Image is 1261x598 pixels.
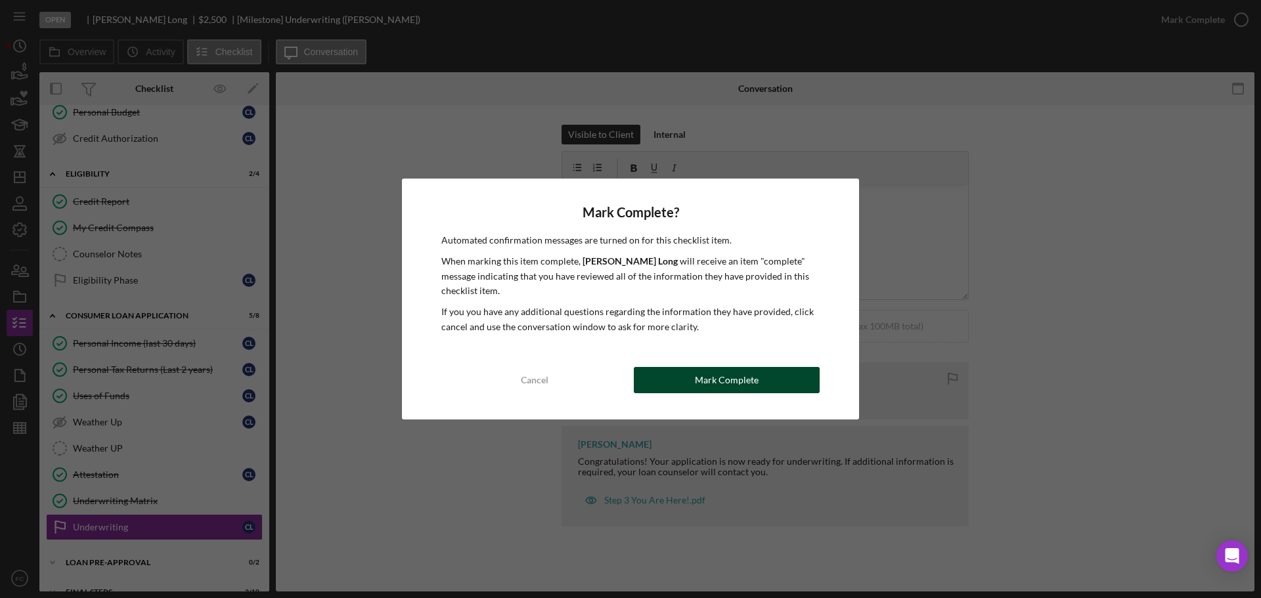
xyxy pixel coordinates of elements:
[441,205,820,220] h4: Mark Complete?
[441,367,627,393] button: Cancel
[521,367,548,393] div: Cancel
[441,254,820,298] p: When marking this item complete, will receive an item "complete" message indicating that you have...
[1216,540,1248,572] div: Open Intercom Messenger
[441,233,820,247] p: Automated confirmation messages are turned on for this checklist item.
[634,367,820,393] button: Mark Complete
[583,255,678,267] b: [PERSON_NAME] Long
[441,305,820,334] p: If you you have any additional questions regarding the information they have provided, click canc...
[695,367,759,393] div: Mark Complete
